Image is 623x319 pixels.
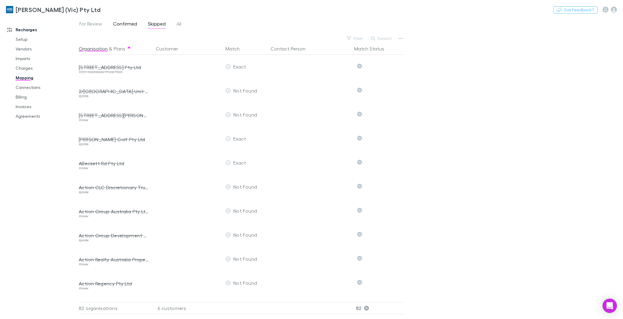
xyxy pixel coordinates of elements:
div: Action Realty Australia Property Trust [79,257,149,263]
svg: Skipped [357,184,362,189]
a: Agreements [10,111,83,121]
a: Vendors [10,44,83,54]
span: Skipped [148,21,166,29]
svg: Skipped [357,64,362,68]
a: Invoices [10,102,83,111]
button: Organisation [79,43,108,55]
div: Ignite [79,190,149,194]
svg: Skipped [357,112,362,117]
span: Not Found [233,112,257,117]
svg: Skipped [357,136,362,141]
span: For Review [79,21,102,29]
button: Match [226,43,247,55]
div: Open Intercom Messenger [603,299,617,313]
a: Setup [10,35,83,44]
svg: Skipped [357,280,362,285]
span: Not Found [233,88,257,93]
a: [PERSON_NAME] (Vic) Pty Ltd [2,2,104,17]
img: William Buck (Vic) Pty Ltd's Logo [6,6,13,13]
span: Exact [233,136,246,141]
div: & [79,43,149,55]
a: Charges [10,63,83,73]
button: Filter [344,35,367,42]
span: Exact [233,160,246,166]
div: Grow [79,287,149,290]
button: Search [368,35,395,42]
div: Grow [79,263,149,266]
div: [STREET_ADDRESS][PERSON_NAME] Pty Ltd [79,112,149,118]
span: Not Found [233,256,257,262]
div: Ignite [79,94,149,98]
div: Action Regency Pty Ltd [79,281,149,287]
span: Confirmed [113,21,137,29]
div: Ignite [79,142,149,146]
a: Mapping [10,73,83,83]
h3: [PERSON_NAME] (Vic) Pty Ltd [16,6,100,13]
div: 2/[GEOGRAPHIC_DATA] Unit Trust [79,88,149,94]
span: Exact [233,64,246,69]
div: [STREET_ADDRESS] Pty Ltd [79,64,149,70]
div: 6 customers [151,302,223,314]
div: [PERSON_NAME] Golf Pty Ltd [79,136,149,142]
button: Contact Person [271,43,313,55]
div: 82 organisations [79,302,151,314]
svg: Skipped [357,232,362,237]
button: Match Status [354,43,391,55]
div: Grow [79,166,149,170]
div: Action Group Australia Pty Ltd [79,208,149,214]
div: Action Group Development Pty Ltd [79,232,149,238]
svg: Skipped [357,208,362,213]
button: Plans [114,43,125,55]
a: Recharges [1,25,83,35]
div: Action CLC Discretionary Trust [79,184,149,190]
svg: Skipped [357,160,362,165]
a: Imports [10,54,83,63]
a: Connections [10,83,83,92]
div: Ignite [79,238,149,242]
div: Grow [79,118,149,122]
span: All [176,21,181,29]
button: Got Feedback? [553,6,598,14]
a: Billing [10,92,83,102]
svg: Skipped [357,256,362,261]
svg: Skipped [357,88,362,93]
span: Not Found [233,232,257,238]
div: Grow [79,214,149,218]
span: Not Found [233,280,257,286]
div: ABeckett Rd Pty Ltd [79,160,149,166]
div: GST Cashbook Price Plan [79,70,149,74]
p: 82 [356,302,404,314]
span: Not Found [233,208,257,214]
button: Customer [156,43,185,55]
span: Not Found [233,184,257,190]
